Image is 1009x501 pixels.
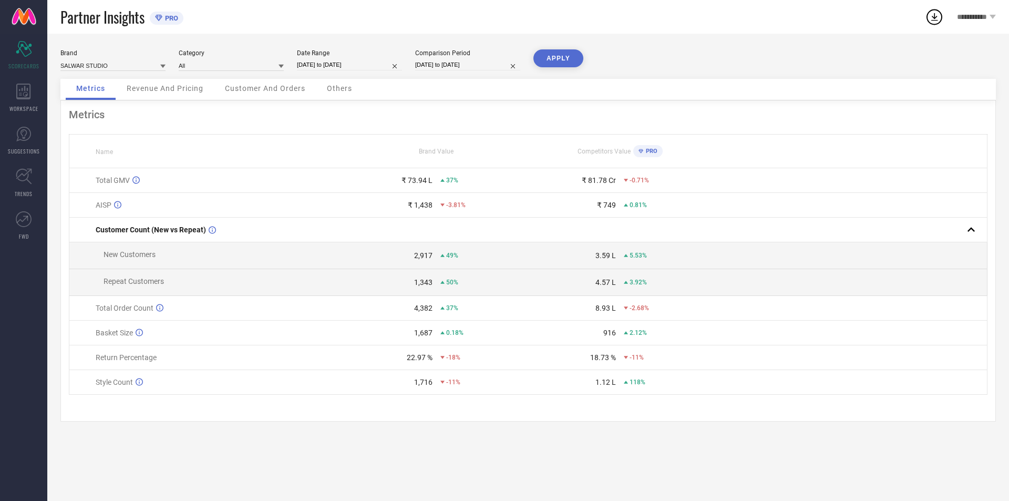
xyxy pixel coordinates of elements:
[630,177,649,184] span: -0.71%
[225,84,305,93] span: Customer And Orders
[446,201,466,209] span: -3.81%
[96,304,153,312] span: Total Order Count
[595,251,616,260] div: 3.59 L
[96,353,157,362] span: Return Percentage
[96,148,113,156] span: Name
[446,379,460,386] span: -11%
[414,278,433,287] div: 1,343
[446,252,458,259] span: 49%
[446,279,458,286] span: 50%
[578,148,631,155] span: Competitors Value
[60,49,166,57] div: Brand
[9,105,38,113] span: WORKSPACE
[69,108,987,121] div: Metrics
[8,62,39,70] span: SCORECARDS
[446,329,464,336] span: 0.18%
[179,49,284,57] div: Category
[297,59,402,70] input: Select date range
[630,329,647,336] span: 2.12%
[60,6,145,28] span: Partner Insights
[630,354,644,361] span: -11%
[297,49,402,57] div: Date Range
[415,59,520,70] input: Select comparison period
[96,329,133,337] span: Basket Size
[595,278,616,287] div: 4.57 L
[414,304,433,312] div: 4,382
[414,251,433,260] div: 2,917
[162,14,178,22] span: PRO
[590,353,616,362] div: 18.73 %
[630,279,647,286] span: 3.92%
[15,190,33,198] span: TRENDS
[446,354,460,361] span: -18%
[327,84,352,93] span: Others
[96,226,206,234] span: Customer Count (New vs Repeat)
[8,147,40,155] span: SUGGESTIONS
[419,148,454,155] span: Brand Value
[925,7,944,26] div: Open download list
[407,353,433,362] div: 22.97 %
[595,378,616,386] div: 1.12 L
[603,329,616,337] div: 916
[96,176,130,185] span: Total GMV
[533,49,583,67] button: APPLY
[127,84,203,93] span: Revenue And Pricing
[96,378,133,386] span: Style Count
[401,176,433,185] div: ₹ 73.94 L
[96,201,111,209] span: AISP
[76,84,105,93] span: Metrics
[446,304,458,312] span: 37%
[643,148,657,155] span: PRO
[19,232,29,240] span: FWD
[408,201,433,209] div: ₹ 1,438
[414,378,433,386] div: 1,716
[630,379,645,386] span: 118%
[630,252,647,259] span: 5.53%
[104,250,156,259] span: New Customers
[446,177,458,184] span: 37%
[630,201,647,209] span: 0.81%
[415,49,520,57] div: Comparison Period
[104,277,164,285] span: Repeat Customers
[595,304,616,312] div: 8.93 L
[414,329,433,337] div: 1,687
[630,304,649,312] span: -2.68%
[582,176,616,185] div: ₹ 81.78 Cr
[597,201,616,209] div: ₹ 749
